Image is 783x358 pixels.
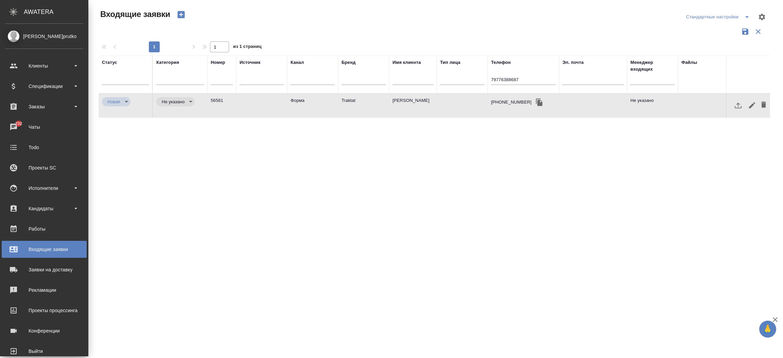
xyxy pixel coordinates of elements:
button: Загрузить файл [730,97,746,113]
div: Тип лица [440,59,460,66]
a: Работы [2,220,87,237]
span: Входящие заявки [99,9,170,20]
span: из 1 страниц [233,42,262,52]
a: Входящие заявки [2,241,87,258]
div: Телефон [491,59,511,66]
div: Эл. почта [562,59,584,66]
button: Редактировать [746,97,758,113]
td: Форма [287,94,338,118]
div: [PHONE_NUMBER] [491,99,532,106]
button: Скопировать [534,97,544,107]
button: Сбросить фильтры [752,25,765,38]
div: Рекламации [5,285,83,295]
a: Рекламации [2,282,87,299]
button: Новая [105,99,122,105]
td: Не указано [627,94,678,118]
button: Сохранить фильтры [739,25,752,38]
div: [PERSON_NAME]prutko [5,33,83,40]
div: Входящие заявки [5,244,83,254]
a: Конференции [2,322,87,339]
a: Проекты SC [2,159,87,176]
div: Работы [5,224,83,234]
td: Traktat [338,94,389,118]
button: 🙏 [759,321,776,338]
div: Клиенты [5,61,83,71]
div: Бренд [342,59,355,66]
div: Файлы [681,59,697,66]
div: Выйти [5,346,83,356]
td: 56581 [207,94,236,118]
div: Проекты процессинга [5,305,83,316]
div: Новая [102,97,130,106]
div: Кандидаты [5,203,83,214]
a: Todo [2,139,87,156]
a: Заявки на доставку [2,261,87,278]
a: 232Чаты [2,119,87,136]
button: Создать [173,9,189,20]
span: 232 [11,120,27,127]
div: Канал [291,59,304,66]
div: Проекты SC [5,163,83,173]
div: Новая [156,97,195,106]
td: [PERSON_NAME] [389,94,437,118]
div: AWATERA [24,5,88,19]
div: Источник [240,59,260,66]
div: Имя клиента [393,59,421,66]
div: Todo [5,142,83,153]
div: split button [684,12,754,22]
button: Не указано [160,99,187,105]
div: Заявки на доставку [5,265,83,275]
span: 🙏 [762,322,773,336]
div: Заказы [5,102,83,112]
div: Конференции [5,326,83,336]
div: Менеджер входящих [630,59,675,73]
span: Настроить таблицу [754,9,770,25]
div: Категория [156,59,179,66]
div: Номер [211,59,225,66]
div: Статус [102,59,117,66]
div: Чаты [5,122,83,132]
a: Проекты процессинга [2,302,87,319]
button: Удалить [758,97,769,113]
div: Спецификации [5,81,83,91]
div: Исполнители [5,183,83,193]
